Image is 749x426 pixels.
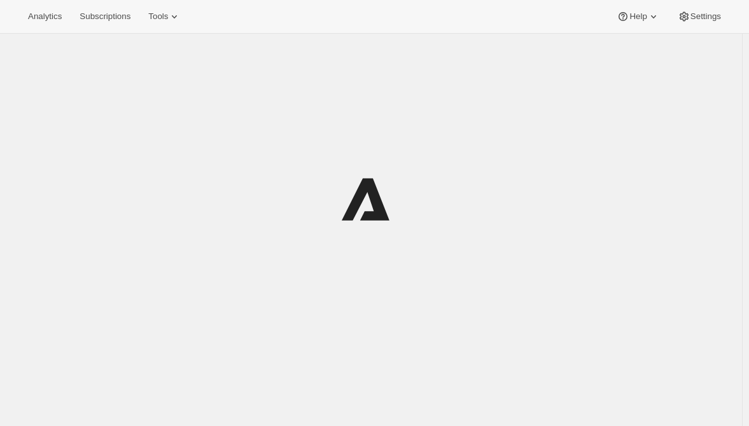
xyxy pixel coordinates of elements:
[670,8,729,25] button: Settings
[72,8,138,25] button: Subscriptions
[690,11,721,22] span: Settings
[141,8,188,25] button: Tools
[629,11,647,22] span: Help
[28,11,62,22] span: Analytics
[20,8,69,25] button: Analytics
[80,11,130,22] span: Subscriptions
[148,11,168,22] span: Tools
[609,8,667,25] button: Help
